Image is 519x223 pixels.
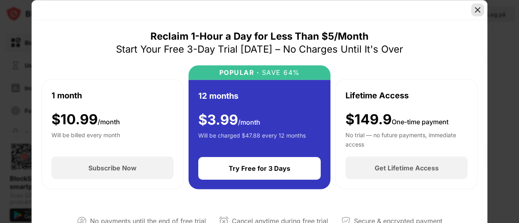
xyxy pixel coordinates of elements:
div: Try Free for 3 Days [229,164,290,172]
div: Start Your Free 3-Day Trial [DATE] – No Charges Until It's Over [116,42,403,55]
div: 1 month [51,89,82,101]
div: $ 3.99 [198,111,260,128]
div: Will be billed every month [51,131,120,147]
span: /month [238,118,260,126]
div: $149.9 [345,111,448,127]
div: Get Lifetime Access [375,164,439,172]
div: POPULAR · [219,68,259,76]
div: $ 10.99 [51,111,120,127]
span: One-time payment [392,117,448,125]
div: No trial — no future payments, immediate access [345,131,468,147]
div: SAVE 64% [259,68,300,76]
div: Will be charged $47.88 every 12 months [198,131,306,147]
div: Subscribe Now [88,164,137,172]
div: Lifetime Access [345,89,409,101]
div: Reclaim 1-Hour a Day for Less Than $5/Month [150,30,369,42]
span: /month [98,117,120,125]
div: 12 months [198,89,238,102]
